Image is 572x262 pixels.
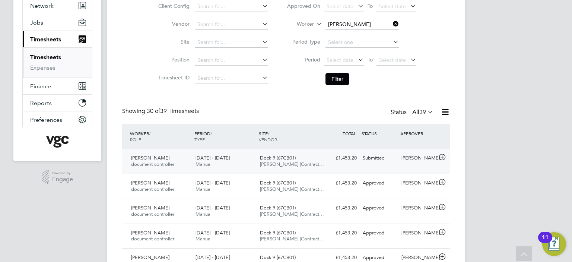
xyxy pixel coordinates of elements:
div: WORKER [128,127,193,146]
span: Manual [196,186,212,192]
button: Jobs [23,14,92,31]
div: STATUS [360,127,398,140]
span: Dock 9 (67CB01) [260,155,296,161]
span: Manual [196,211,212,217]
button: Preferences [23,111,92,128]
span: / [149,130,150,136]
span: document controller [131,236,174,242]
div: Submitted [360,152,398,164]
span: Dock 9 (67CB01) [260,180,296,186]
span: [DATE] - [DATE] [196,180,230,186]
label: All [412,108,433,116]
span: Reports [30,100,52,107]
span: [PERSON_NAME] [131,205,169,211]
span: Network [30,2,54,9]
span: Select date [379,3,406,10]
span: ROLE [130,136,141,142]
div: APPROVER [398,127,437,140]
span: Jobs [30,19,43,26]
label: Vendor [156,20,190,27]
label: Site [156,38,190,45]
input: Search for... [195,37,268,48]
a: Powered byEngage [42,170,73,184]
span: / [210,130,212,136]
div: SITE [257,127,321,146]
button: Open Resource Center, 11 new notifications [542,232,566,256]
div: 11 [542,237,549,247]
span: Select date [327,57,353,63]
input: Search for... [325,19,399,30]
button: Timesheets [23,31,92,47]
span: 39 [419,108,426,116]
span: To [365,1,375,11]
span: / [268,130,269,136]
button: Finance [23,78,92,94]
input: Search for... [195,73,268,83]
div: [PERSON_NAME] [398,202,437,214]
span: [PERSON_NAME] [131,230,169,236]
div: Showing [122,107,200,115]
div: [PERSON_NAME] [398,227,437,239]
span: [PERSON_NAME] [131,155,169,161]
span: [PERSON_NAME] (Contract… [260,161,324,167]
a: Expenses [30,64,55,71]
span: Preferences [30,116,62,123]
div: Approved [360,202,398,214]
span: 30 of [147,107,160,115]
span: TYPE [194,136,205,142]
div: Approved [360,177,398,189]
label: Period [287,56,320,63]
div: Status [391,107,435,118]
span: Dock 9 (67CB01) [260,254,296,261]
span: Select date [379,57,406,63]
span: Dock 9 (67CB01) [260,205,296,211]
div: £1,453.20 [321,152,360,164]
span: [PERSON_NAME] [131,254,169,261]
div: £1,453.20 [321,227,360,239]
span: To [365,55,375,64]
div: Approved [360,227,398,239]
span: [PERSON_NAME] [131,180,169,186]
label: Position [156,56,190,63]
label: Client Config [156,3,190,9]
span: Select date [327,3,353,10]
span: Powered by [52,170,73,176]
span: Finance [30,83,51,90]
input: Select one [325,37,399,48]
span: document controller [131,161,174,167]
span: [PERSON_NAME] (Contract… [260,186,324,192]
span: Dock 9 (67CB01) [260,230,296,236]
label: Timesheet ID [156,74,190,81]
a: Timesheets [30,54,61,61]
span: 39 Timesheets [147,107,199,115]
button: Reports [23,95,92,111]
button: Filter [325,73,349,85]
span: [PERSON_NAME] (Contract… [260,236,324,242]
span: TOTAL [343,130,356,136]
div: £1,453.20 [321,177,360,189]
input: Search for... [195,55,268,66]
div: [PERSON_NAME] [398,152,437,164]
span: Engage [52,176,73,183]
label: Period Type [287,38,320,45]
span: document controller [131,211,174,217]
div: £1,453.20 [321,202,360,214]
input: Search for... [195,19,268,30]
span: Manual [196,236,212,242]
span: [DATE] - [DATE] [196,205,230,211]
div: PERIOD [193,127,257,146]
label: Approved On [287,3,320,9]
span: [DATE] - [DATE] [196,254,230,261]
input: Search for... [195,1,268,12]
div: Timesheets [23,47,92,78]
span: [PERSON_NAME] (Contract… [260,211,324,217]
img: vgcgroup-logo-retina.png [46,136,69,148]
span: [DATE] - [DATE] [196,230,230,236]
a: Go to home page [22,136,92,148]
span: Manual [196,161,212,167]
span: Timesheets [30,36,61,43]
label: Worker [280,20,314,28]
span: [DATE] - [DATE] [196,155,230,161]
span: document controller [131,186,174,192]
span: VENDOR [259,136,277,142]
